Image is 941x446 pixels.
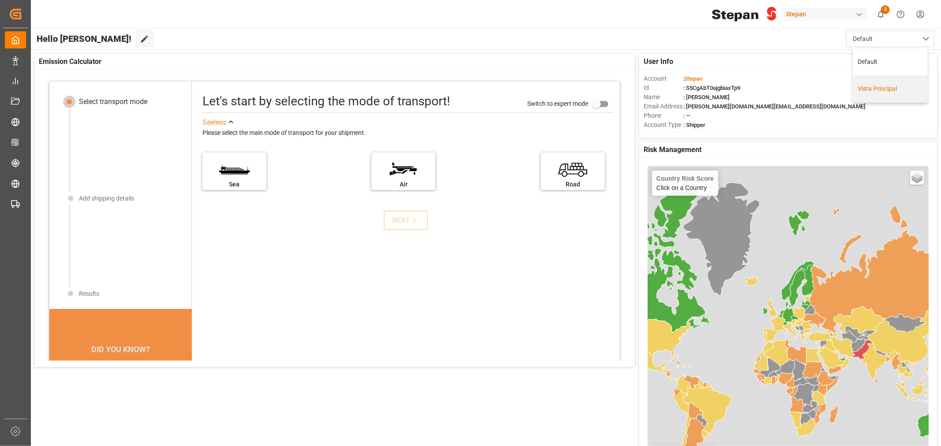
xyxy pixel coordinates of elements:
div: See less [202,117,226,128]
div: Road [545,180,600,189]
span: Id [644,83,683,93]
span: : [PERSON_NAME] [683,94,730,100]
span: : S5CgAbT0ajgbiaxTp9 [683,85,740,91]
button: NEXT [384,211,428,230]
div: Default [858,57,923,67]
button: next slide / item [180,358,192,422]
a: Layers [910,171,924,185]
div: Sea [207,180,262,189]
div: Air [376,180,431,189]
div: Click on a Country [656,175,714,191]
span: Stepan [685,75,702,82]
h4: Country Risk Score [656,175,714,182]
span: Name [644,93,683,102]
span: Account [644,74,683,83]
span: Hello [PERSON_NAME]! [37,30,131,47]
span: Phone [644,111,683,120]
button: previous slide / item [49,358,62,422]
div: Vista Principal [858,84,923,93]
div: The energy needed to power one large container ship across the ocean in a single day is the same ... [60,358,181,411]
div: Add shipping details [79,194,134,203]
span: Emission Calculator [39,56,101,67]
button: Stepan [783,6,871,22]
img: Stepan_Company_logo.svg.png_1713531530.png [712,7,776,22]
span: Risk Management [644,145,701,155]
span: Email Address [644,102,683,111]
button: close menu [846,30,934,47]
div: Select transport mode [79,97,147,107]
span: User Info [644,56,673,67]
span: : Shipper [683,122,705,128]
span: : [683,75,702,82]
span: Switch to expert mode [527,100,588,107]
div: DID YOU KNOW? [49,340,192,358]
span: : — [683,112,690,119]
span: : [PERSON_NAME][DOMAIN_NAME][EMAIL_ADDRESS][DOMAIN_NAME] [683,103,866,110]
div: Please select the main mode of transport for your shipment. [202,128,614,138]
div: Results [79,289,99,298]
span: Default [853,34,873,44]
span: 2 [881,5,890,14]
span: Account Type [644,120,683,130]
button: show 2 new notifications [871,4,891,24]
div: Stepan [783,8,867,21]
button: Help Center [891,4,911,24]
div: Let's start by selecting the mode of transport! [202,92,450,111]
div: NEXT [392,215,419,226]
